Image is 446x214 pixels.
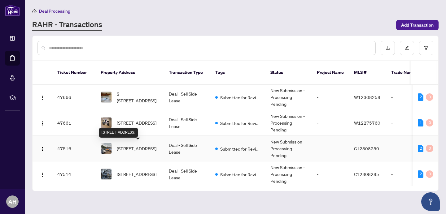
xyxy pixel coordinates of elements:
img: thumbnail-img [101,169,111,179]
td: Deal - Sell Side Lease [164,84,210,110]
td: - [386,161,430,187]
span: C12308285 [354,171,379,177]
button: Logo [37,143,47,153]
td: Deal - Sell Side Lease [164,110,210,136]
td: - [312,136,349,161]
span: Submitted for Review [220,145,260,152]
span: edit [405,46,409,50]
th: Status [265,61,312,85]
span: C12308250 [354,146,379,151]
th: Trade Number [386,61,430,85]
a: RAHR - Transactions [32,19,102,31]
button: filter [419,41,433,55]
span: [STREET_ADDRESS] [117,171,156,178]
span: 2-[STREET_ADDRESS] [117,90,159,104]
div: 0 [426,145,433,152]
td: - [386,84,430,110]
span: W12275760 [354,120,380,126]
td: New Submission - Processing Pending [265,110,312,136]
img: thumbnail-img [101,118,111,128]
td: - [386,110,430,136]
div: 0 [426,119,433,126]
span: [STREET_ADDRESS] [117,145,156,152]
span: AH [8,197,16,206]
td: 47666 [52,84,96,110]
button: Add Transaction [396,20,439,30]
th: Tags [210,61,265,85]
th: Project Name [312,61,349,85]
img: Logo [40,172,45,177]
img: Logo [40,121,45,126]
td: 47661 [52,110,96,136]
th: Property Address [96,61,164,85]
div: 0 [426,93,433,101]
button: edit [400,41,414,55]
span: home [32,9,37,13]
div: [STREET_ADDRESS] [99,128,138,138]
img: thumbnail-img [101,143,111,154]
button: download [381,41,395,55]
span: download [386,46,390,50]
td: - [386,136,430,161]
span: Add Transaction [401,20,434,30]
th: Transaction Type [164,61,210,85]
button: Logo [37,118,47,128]
img: Logo [40,147,45,152]
span: Submitted for Review [220,171,260,178]
span: Submitted for Review [220,120,260,126]
div: 1 [418,119,423,126]
td: 47514 [52,161,96,187]
td: New Submission - Processing Pending [265,84,312,110]
th: Ticket Number [52,61,96,85]
div: 2 [418,170,423,178]
td: Deal - Sell Side Lease [164,161,210,187]
span: Deal Processing [39,8,70,14]
img: thumbnail-img [101,92,111,102]
td: Deal - Sell Side Lease [164,136,210,161]
button: Logo [37,92,47,102]
td: 47516 [52,136,96,161]
td: New Submission - Processing Pending [265,161,312,187]
span: [STREET_ADDRESS] [117,119,156,126]
td: - [312,161,349,187]
div: 0 [426,170,433,178]
td: - [312,84,349,110]
div: 2 [418,145,423,152]
div: 2 [418,93,423,101]
img: logo [5,5,20,16]
button: Logo [37,169,47,179]
span: Submitted for Review [220,94,260,101]
td: - [312,110,349,136]
span: W12308258 [354,94,380,100]
button: Open asap [421,192,440,211]
span: filter [424,46,428,50]
th: MLS # [349,61,386,85]
td: New Submission - Processing Pending [265,136,312,161]
img: Logo [40,95,45,100]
